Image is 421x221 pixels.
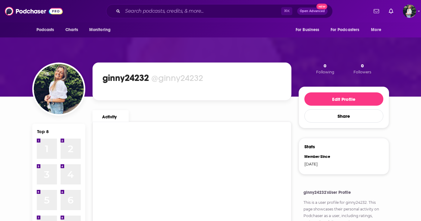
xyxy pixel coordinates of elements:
img: User Profile [403,5,416,18]
span: For Business [296,26,319,34]
span: More [371,26,381,34]
span: New [316,4,327,9]
span: 0 [361,63,364,69]
div: Member Since [304,154,340,159]
button: Show profile menu [403,5,416,18]
button: open menu [327,24,368,36]
button: 0Followers [352,62,373,75]
button: open menu [367,24,389,36]
button: Share [304,109,383,123]
img: ginny24232 [34,64,84,114]
span: ⌘ K [281,7,292,15]
img: Podchaser - Follow, Share and Rate Podcasts [5,5,63,17]
button: open menu [32,24,62,36]
button: Open AdvancedNew [297,8,328,15]
a: ginny24232 [346,200,367,205]
button: open menu [291,24,327,36]
span: Logged in as ginny24232 [403,5,416,18]
input: Search podcasts, credits, & more... [123,6,281,16]
span: 0 [324,63,326,69]
a: Show notifications dropdown [371,6,382,16]
div: Search podcasts, credits, & more... [106,4,333,18]
span: Open Advanced [300,10,325,13]
span: For Podcasters [331,26,360,34]
span: Monitoring [89,26,111,34]
h4: ginny24232's User Profile [303,190,384,195]
span: Followers [353,70,371,74]
div: [DATE] [304,162,340,166]
span: Following [316,70,334,74]
a: Show notifications dropdown [386,6,396,16]
button: 0Following [314,62,336,75]
div: @ginny24232 [151,73,203,83]
a: Activity [93,110,129,122]
span: Podcasts [36,26,54,34]
div: Top 8 [37,129,49,134]
button: open menu [85,24,118,36]
h3: Stats [304,144,315,149]
span: Charts [65,26,78,34]
h1: ginny24232 [102,72,149,83]
button: Edit Profile [304,92,383,106]
a: Charts [61,24,82,36]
